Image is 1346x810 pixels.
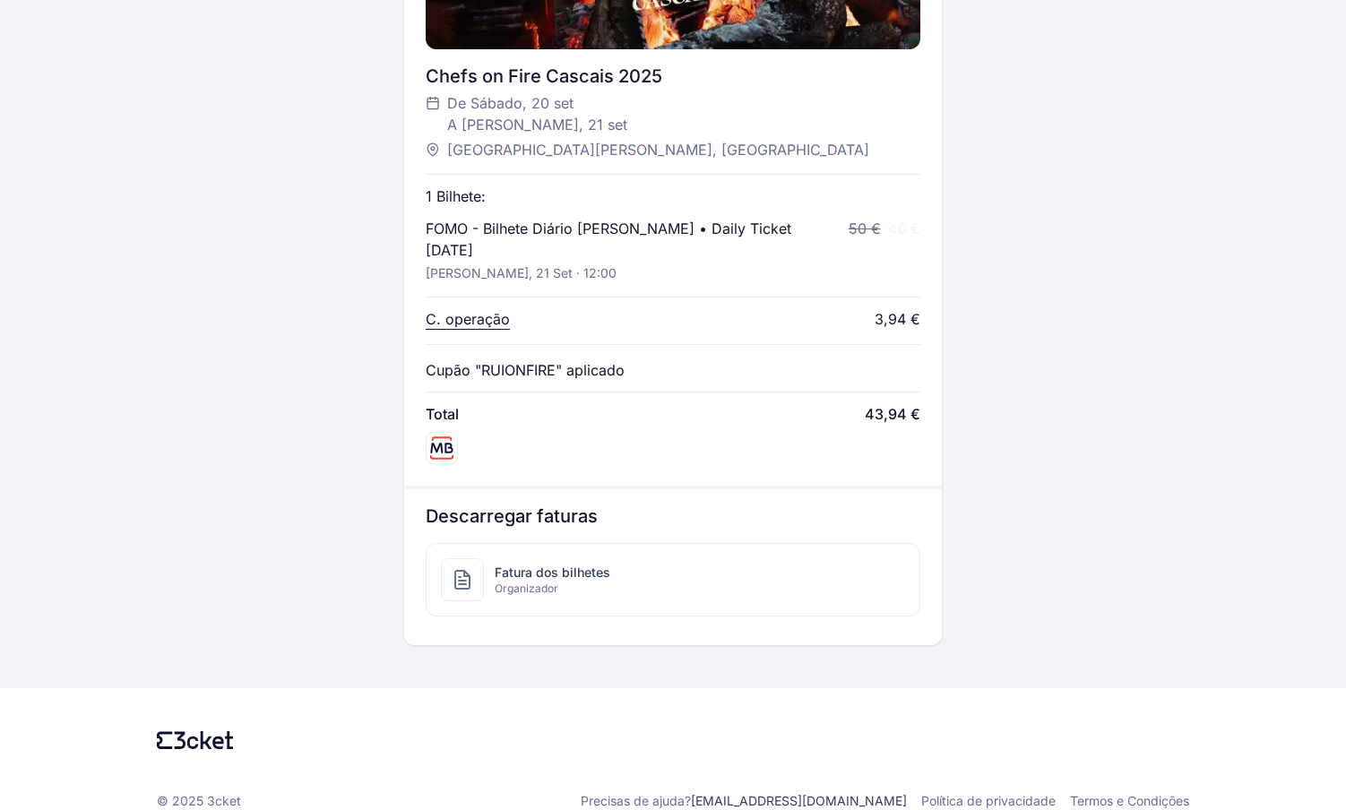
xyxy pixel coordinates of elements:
div: Chefs on Fire Cascais 2025 [426,64,919,89]
a: Fatura dos bilhetesOrganizador [426,543,919,616]
p: 1 Bilhete: [426,185,486,207]
p: © 2025 3cket [157,792,241,810]
span: 40 € [888,220,920,237]
p: FOMO - Bilhete Diário [PERSON_NAME] • Daily Ticket [DATE] [426,218,830,261]
span: Organizador [495,582,610,596]
span: Fatura dos bilhetes [495,564,610,582]
a: [EMAIL_ADDRESS][DOMAIN_NAME] [691,793,907,808]
p: Precisas de ajuda? [581,792,907,810]
h3: Descarregar faturas [426,504,919,529]
span: 43,94 € [865,403,920,425]
p: [PERSON_NAME], 21 set · 12:00 [426,264,617,282]
span: 50 € [849,220,881,237]
div: 3,94 € [875,308,920,330]
span: [GEOGRAPHIC_DATA][PERSON_NAME], [GEOGRAPHIC_DATA] [447,139,869,160]
p: Cupão "RUIONFIRE" aplicado [426,359,625,381]
span: De Sábado, 20 set A [PERSON_NAME], 21 set [447,92,627,135]
a: Política de privacidade [921,792,1056,810]
a: Termos e Condições [1070,792,1189,810]
p: C. operação [426,308,510,330]
span: Total [426,403,459,425]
